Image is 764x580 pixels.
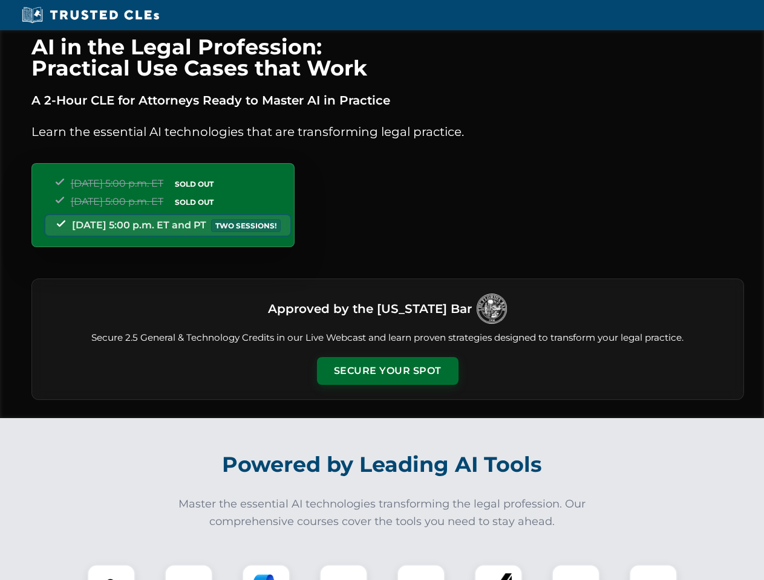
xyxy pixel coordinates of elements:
p: Master the essential AI technologies transforming the legal profession. Our comprehensive courses... [171,495,594,530]
p: Secure 2.5 General & Technology Credits in our Live Webcast and learn proven strategies designed ... [47,331,729,345]
h3: Approved by the [US_STATE] Bar [268,298,472,320]
p: A 2-Hour CLE for Attorneys Ready to Master AI in Practice [31,91,744,110]
button: Secure Your Spot [317,357,459,385]
span: SOLD OUT [171,178,218,190]
span: [DATE] 5:00 p.m. ET [71,178,163,189]
span: [DATE] 5:00 p.m. ET [71,196,163,207]
h1: AI in the Legal Profession: Practical Use Cases that Work [31,36,744,79]
span: SOLD OUT [171,196,218,208]
h2: Powered by Leading AI Tools [47,443,717,486]
p: Learn the essential AI technologies that are transforming legal practice. [31,122,744,141]
img: Trusted CLEs [18,6,163,24]
img: Logo [477,294,507,324]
